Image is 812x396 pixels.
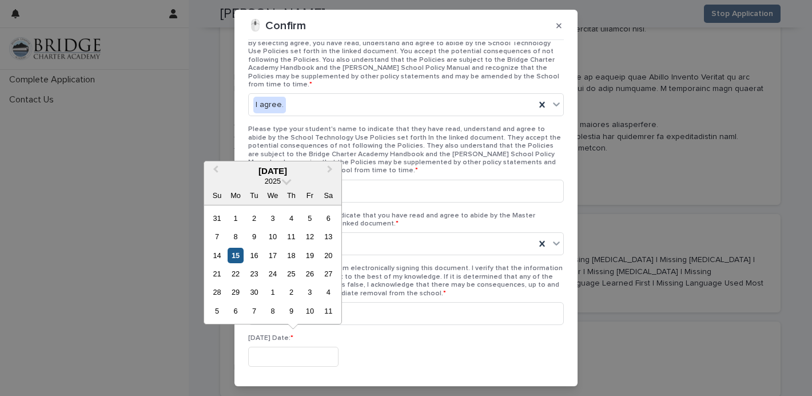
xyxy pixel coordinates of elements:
div: Choose Tuesday, September 2nd, 2025 [246,211,262,226]
div: Choose Friday, October 3rd, 2025 [302,284,317,300]
div: Choose Wednesday, October 8th, 2025 [265,303,280,319]
div: Th [284,188,299,203]
div: Choose Tuesday, September 30th, 2025 [246,284,262,300]
div: Mo [228,188,243,203]
div: Choose Wednesday, September 10th, 2025 [265,229,280,244]
div: Choose Sunday, October 5th, 2025 [209,303,225,319]
div: Sa [321,188,336,203]
div: Choose Tuesday, September 23rd, 2025 [246,266,262,282]
span: Please select "I agree" to indicate that you have read and agree to abide by the Master Agreement... [248,212,535,227]
div: Choose Saturday, October 4th, 2025 [321,284,336,300]
div: Choose Saturday, September 27th, 2025 [321,266,336,282]
div: Choose Friday, September 12th, 2025 [302,229,317,244]
div: Choose Tuesday, October 7th, 2025 [246,303,262,319]
div: Choose Friday, September 26th, 2025 [302,266,317,282]
div: Choose Friday, October 10th, 2025 [302,303,317,319]
div: Choose Thursday, September 11th, 2025 [284,229,299,244]
div: We [265,188,280,203]
div: Choose Tuesday, September 16th, 2025 [246,248,262,263]
div: Choose Thursday, September 4th, 2025 [284,211,299,226]
div: Choose Monday, September 8th, 2025 [228,229,243,244]
div: Tu [246,188,262,203]
span: [DATE] Date: [248,335,293,342]
div: Choose Wednesday, September 17th, 2025 [265,248,280,263]
div: Choose Saturday, September 6th, 2025 [321,211,336,226]
div: Choose Saturday, September 13th, 2025 [321,229,336,244]
div: Choose Sunday, August 31st, 2025 [209,211,225,226]
div: Choose Monday, September 29th, 2025 [228,284,243,300]
span: Please type your student's name to indicate that they have read, understand and agree to abide by... [248,126,561,174]
span: By selecting agree, you have read, understand and agree to abide by the School Technology Use Pol... [248,40,559,88]
div: Choose Saturday, September 20th, 2025 [321,248,336,263]
div: Choose Thursday, September 25th, 2025 [284,266,299,282]
div: [DATE] [204,166,341,176]
div: Choose Thursday, October 2nd, 2025 [284,284,299,300]
div: I agree. [253,97,286,113]
p: 🖱️ Confirm [248,19,306,33]
div: Choose Saturday, October 11th, 2025 [321,303,336,319]
div: Choose Monday, September 22nd, 2025 [228,266,243,282]
button: Previous Month [205,163,224,181]
div: Choose Wednesday, September 3rd, 2025 [265,211,280,226]
button: Next Month [322,163,340,181]
span: 2025 [265,177,281,185]
div: Su [209,188,225,203]
div: Choose Thursday, October 9th, 2025 [284,303,299,319]
div: Choose Tuesday, September 9th, 2025 [246,229,262,244]
div: Fr [302,188,317,203]
div: Choose Wednesday, September 24th, 2025 [265,266,280,282]
div: Choose Monday, September 15th, 2025 [228,248,243,263]
span: By typing my name below, I am electronically signing this document. I verify that the information... [248,265,563,296]
div: Choose Thursday, September 18th, 2025 [284,248,299,263]
div: Choose Friday, September 5th, 2025 [302,211,317,226]
div: month 2025-09 [208,209,337,320]
div: Choose Friday, September 19th, 2025 [302,248,317,263]
div: Choose Sunday, September 21st, 2025 [209,266,225,282]
div: Choose Sunday, September 28th, 2025 [209,284,225,300]
div: Choose Wednesday, October 1st, 2025 [265,284,280,300]
div: Choose Sunday, September 7th, 2025 [209,229,225,244]
div: Choose Monday, October 6th, 2025 [228,303,243,319]
div: Choose Monday, September 1st, 2025 [228,211,243,226]
div: Choose Sunday, September 14th, 2025 [209,248,225,263]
